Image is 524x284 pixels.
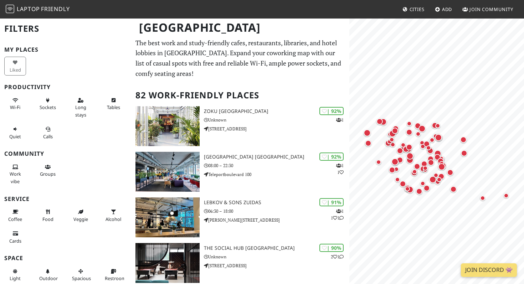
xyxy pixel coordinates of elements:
[131,152,350,192] a: Aristo Meeting Center Amsterdam | 92% 11 [GEOGRAPHIC_DATA] [GEOGRAPHIC_DATA] 08:00 – 22:30 Telepo...
[405,128,414,137] div: Map marker
[387,129,397,139] div: Map marker
[37,123,59,142] button: Calls
[400,3,427,16] a: Cities
[6,5,14,13] img: LaptopFriendly
[412,162,422,171] div: Map marker
[72,275,91,282] span: Spacious
[135,38,345,79] p: The best work and study-friendly cafes, restaurants, libraries, and hotel lobbies in [GEOGRAPHIC_...
[10,171,21,184] span: People working
[401,145,411,154] div: Map marker
[105,275,126,282] span: Restroom
[414,130,422,138] div: Map marker
[37,94,59,113] button: Sockets
[4,255,127,262] h3: Space
[391,124,400,133] div: Map marker
[405,143,414,152] div: Map marker
[204,208,349,215] p: 06:30 – 18:00
[135,106,200,146] img: Zoku Amsterdam
[4,196,127,202] h3: Service
[428,175,438,185] div: Map marker
[204,125,349,132] p: [STREET_ADDRESS]
[502,191,510,200] div: Map marker
[403,184,413,193] div: Map marker
[9,133,21,140] span: Quiet
[4,46,127,53] h3: My Places
[390,126,400,135] div: Map marker
[398,179,407,189] div: Map marker
[135,152,200,192] img: Aristo Meeting Center Amsterdam
[421,166,430,174] div: Map marker
[204,245,349,251] h3: The Social Hub [GEOGRAPHIC_DATA]
[4,150,127,157] h3: Community
[422,139,431,149] div: Map marker
[204,200,349,206] h3: Lebkov & Sons Zuidas
[405,185,415,195] div: Map marker
[364,139,373,148] div: Map marker
[435,175,443,184] div: Map marker
[433,133,443,143] div: Map marker
[103,94,124,113] button: Tables
[4,206,26,225] button: Coffee
[204,108,349,114] h3: Zoku [GEOGRAPHIC_DATA]
[40,171,56,177] span: Group tables
[135,84,345,106] h2: 82 Work-Friendly Places
[403,185,412,193] div: Map marker
[4,84,127,91] h3: Productivity
[424,144,433,152] div: Map marker
[331,208,344,221] p: 1 1 1
[384,139,393,148] div: Map marker
[204,162,349,169] p: 08:00 – 22:30
[432,3,455,16] a: Add
[433,153,442,162] div: Map marker
[415,187,424,196] div: Map marker
[374,158,383,166] div: Map marker
[418,139,426,147] div: Map marker
[421,164,430,172] div: Map marker
[4,228,26,247] button: Cards
[442,6,452,12] span: Add
[461,263,517,277] a: Join Discord 👾
[10,275,21,282] span: Natural light
[426,158,436,167] div: Map marker
[331,253,344,260] p: 2 1
[319,153,344,161] div: | 92%
[204,217,349,223] p: [PERSON_NAME][STREET_ADDRESS]
[410,6,425,12] span: Cities
[446,168,455,177] div: Map marker
[336,162,344,176] p: 1 1
[4,123,26,142] button: Quiet
[133,18,348,37] h1: [GEOGRAPHIC_DATA]
[8,216,22,222] span: Coffee
[41,5,70,13] span: Friendly
[106,216,121,222] span: Alcohol
[428,136,436,144] div: Map marker
[390,157,400,167] div: Map marker
[131,197,350,237] a: Lebkov & Sons Zuidas | 91% 111 Lebkov & Sons Zuidas 06:30 – 18:00 [PERSON_NAME][STREET_ADDRESS]
[426,146,435,155] div: Map marker
[459,149,469,158] div: Map marker
[437,159,446,168] div: Map marker
[417,124,427,134] div: Map marker
[399,141,407,149] div: Map marker
[449,185,458,194] div: Map marker
[37,161,59,180] button: Groups
[107,104,120,110] span: Work-friendly tables
[410,168,419,177] div: Map marker
[135,243,200,283] img: The Social Hub Amsterdam City
[385,138,394,146] div: Map marker
[405,151,415,161] div: Map marker
[410,167,419,176] div: Map marker
[10,104,20,110] span: Stable Wi-Fi
[4,161,26,187] button: Work vibe
[387,135,396,144] div: Map marker
[422,184,431,193] div: Map marker
[319,107,344,115] div: | 92%
[413,121,422,130] div: Map marker
[431,132,440,140] div: Map marker
[70,94,92,120] button: Long stays
[420,159,429,169] div: Map marker
[433,122,442,130] div: Map marker
[430,121,440,130] div: Map marker
[37,206,59,225] button: Food
[39,275,58,282] span: Outdoor area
